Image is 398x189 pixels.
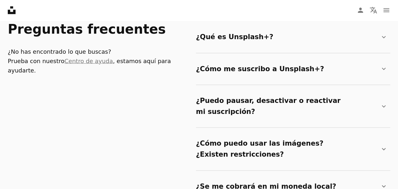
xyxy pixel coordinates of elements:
[354,4,367,17] a: Iniciar sesión / Registrarse
[196,90,388,122] summary: ¿Puedo pausar, desactivar o reactivar mi suscripción?
[196,59,388,80] summary: ¿Cómo me suscribo a Unsplash+?
[196,133,388,165] summary: ¿Cómo puedo usar las imágenes? ¿Existen restricciones?
[8,6,16,14] a: Inicio — Unsplash
[380,4,393,17] button: Menú
[64,58,113,64] a: Centro de ayuda
[8,21,188,37] h3: Preguntas frecuentes
[196,27,388,48] summary: ¿Qué es Unsplash+?
[8,47,188,75] p: ¿No has encontrado lo que buscas? Prueba con nuestro , estamos aquí para ayudarte.
[367,4,380,17] button: Idioma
